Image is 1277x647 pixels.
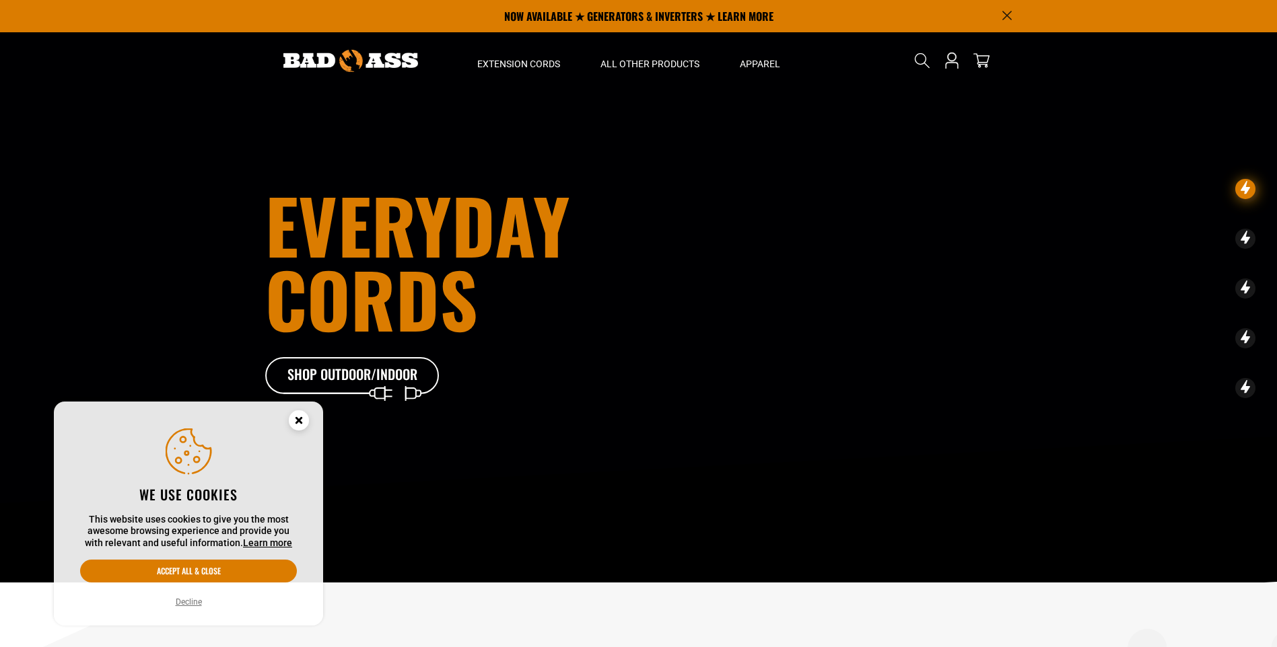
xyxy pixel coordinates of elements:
summary: Apparel [720,32,800,89]
summary: Extension Cords [457,32,580,89]
p: This website uses cookies to give you the most awesome browsing experience and provide you with r... [80,514,297,549]
aside: Cookie Consent [54,402,323,626]
h2: We use cookies [80,486,297,503]
summary: All Other Products [580,32,720,89]
img: Bad Ass Extension Cords [283,50,418,72]
h1: Everyday cords [265,188,714,336]
span: Apparel [740,58,780,70]
a: Learn more [243,537,292,548]
a: Shop Outdoor/Indoor [265,357,440,395]
summary: Search [911,50,933,71]
span: All Other Products [600,58,699,70]
span: Extension Cords [477,58,560,70]
button: Decline [172,595,206,609]
button: Accept all & close [80,560,297,582]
